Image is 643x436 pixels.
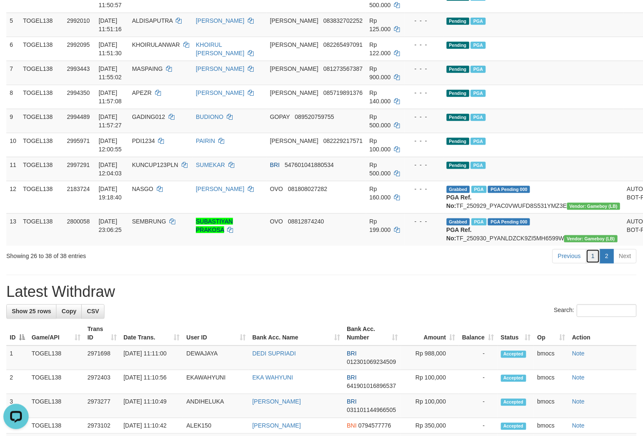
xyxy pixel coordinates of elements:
[471,114,485,121] span: PGA
[401,322,459,346] th: Amount: activate to sort column ascending
[447,18,469,25] span: Pending
[3,3,29,29] button: Open LiveChat chat widget
[20,85,64,109] td: TOGEL138
[28,322,84,346] th: Game/API: activate to sort column ascending
[252,350,296,357] a: DEDI SUPRIADI
[472,186,486,193] span: Marked by bmocs
[447,114,469,121] span: Pending
[87,308,99,315] span: CSV
[132,65,163,72] span: MASPAING
[196,89,244,96] a: [PERSON_NAME]
[501,423,526,430] span: Accepted
[196,113,223,120] a: BUDIONO
[567,203,620,210] span: Vendor URL: https://dashboard.q2checkout.com/secure
[270,218,283,225] span: OVO
[501,375,526,382] span: Accepted
[471,162,485,169] span: PGA
[370,41,391,57] span: Rp 122.000
[67,41,90,48] span: 2992095
[408,217,440,226] div: - - -
[99,65,122,81] span: [DATE] 11:55:02
[249,322,343,346] th: Bank Acc. Name: activate to sort column ascending
[501,399,526,406] span: Accepted
[534,370,569,394] td: bmocs
[20,61,64,85] td: TOGEL138
[120,346,183,370] td: [DATE] 11:11:00
[6,157,20,181] td: 11
[488,218,530,226] span: PGA Pending
[270,89,319,96] span: [PERSON_NAME]
[447,194,472,209] b: PGA Ref. No:
[295,113,334,120] span: Copy 089520759755 to clipboard
[183,322,249,346] th: User ID: activate to sort column ascending
[99,17,122,32] span: [DATE] 11:51:16
[132,161,178,168] span: KUNCUP123PLN
[84,346,120,370] td: 2971698
[120,418,183,434] td: [DATE] 11:10:42
[614,249,637,264] a: Next
[370,186,391,201] span: Rp 160.000
[6,37,20,61] td: 6
[472,218,486,226] span: Marked by bmocs
[471,90,485,97] span: PGA
[447,218,470,226] span: Grabbed
[347,398,356,405] span: BRI
[572,423,585,429] a: Note
[6,304,56,319] a: Show 25 rows
[6,85,20,109] td: 8
[132,89,152,96] span: APEZR
[196,65,244,72] a: [PERSON_NAME]
[196,218,233,233] a: SUBASTIYAN PRAKOSA
[501,351,526,358] span: Accepted
[572,374,585,381] a: Note
[447,186,470,193] span: Grabbed
[564,235,617,242] span: Vendor URL: https://dashboard.q2checkout.com/secure
[401,346,459,370] td: Rp 988,000
[99,41,122,57] span: [DATE] 11:51:30
[534,394,569,418] td: bmocs
[252,398,301,405] a: [PERSON_NAME]
[471,18,485,25] span: PGA
[67,113,90,120] span: 2994489
[534,322,569,346] th: Op: activate to sort column ascending
[459,346,498,370] td: -
[270,65,319,72] span: [PERSON_NAME]
[577,304,637,317] input: Search:
[6,346,28,370] td: 1
[288,186,327,192] span: Copy 081808027282 to clipboard
[459,394,498,418] td: -
[408,16,440,25] div: - - -
[408,185,440,193] div: - - -
[84,394,120,418] td: 2973277
[447,90,469,97] span: Pending
[370,113,391,129] span: Rp 500.000
[183,394,249,418] td: ANDIHELUKA
[498,322,534,346] th: Status: activate to sort column ascending
[270,113,290,120] span: GOPAY
[20,13,64,37] td: TOGEL138
[62,308,76,315] span: Copy
[196,41,244,57] a: KHOIRUL [PERSON_NAME]
[552,249,586,264] a: Previous
[270,17,319,24] span: [PERSON_NAME]
[20,109,64,133] td: TOGEL138
[370,161,391,177] span: Rp 500.000
[28,346,84,370] td: TOGEL138
[120,370,183,394] td: [DATE] 11:10:56
[600,249,614,264] a: 2
[132,186,153,192] span: NASGO
[252,374,293,381] a: EKA WAHYUNI
[132,17,172,24] span: ALDISAPUTRA
[81,304,104,319] a: CSV
[323,17,362,24] span: Copy 083832702252 to clipboard
[6,109,20,133] td: 9
[183,346,249,370] td: DEWAJAYA
[252,423,301,429] a: [PERSON_NAME]
[401,370,459,394] td: Rp 100,000
[459,370,498,394] td: -
[408,113,440,121] div: - - -
[370,89,391,105] span: Rp 140.000
[443,213,624,246] td: TF_250930_PYANLDZCK9ZI5MH6599W
[586,249,600,264] a: 1
[359,423,391,429] span: Copy 0794577776 to clipboard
